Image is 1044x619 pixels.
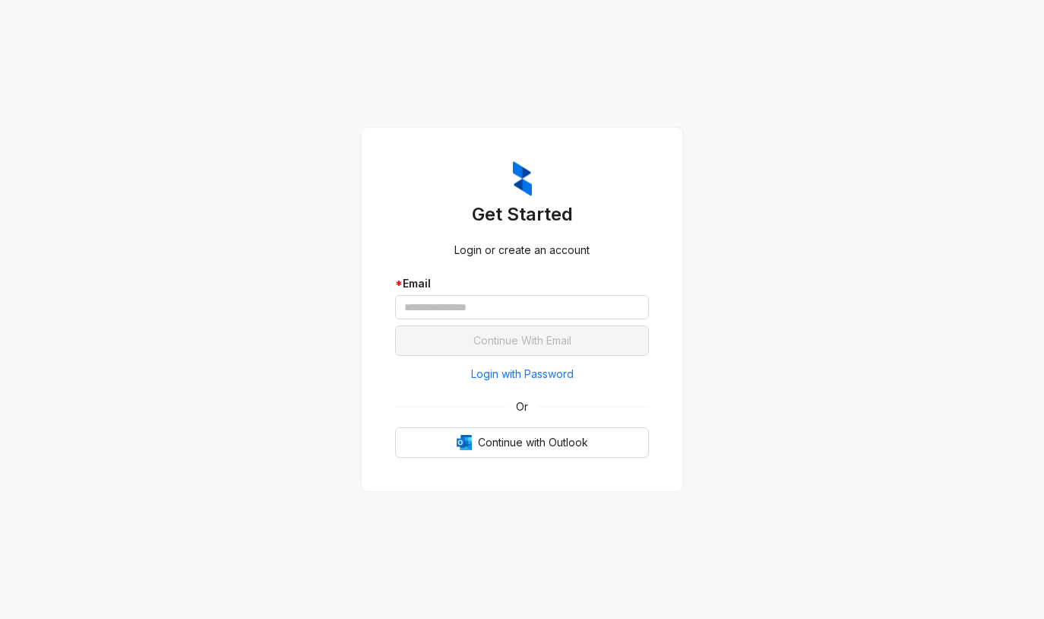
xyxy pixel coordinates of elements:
[457,435,472,450] img: Outlook
[471,366,574,383] span: Login with Password
[513,161,532,196] img: ZumaIcon
[395,242,649,259] div: Login or create an account
[395,427,649,458] button: OutlookContinue with Outlook
[395,275,649,292] div: Email
[478,434,588,451] span: Continue with Outlook
[505,398,539,415] span: Or
[395,362,649,386] button: Login with Password
[395,202,649,227] h3: Get Started
[395,325,649,356] button: Continue With Email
